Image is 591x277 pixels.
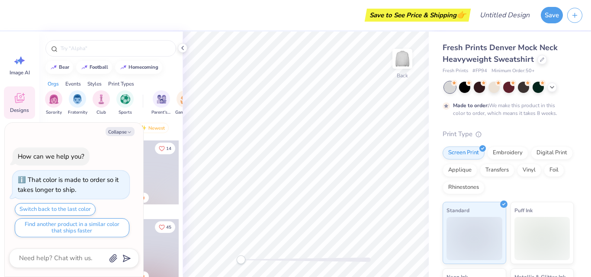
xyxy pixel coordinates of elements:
[237,255,245,264] div: Accessibility label
[175,90,195,116] button: filter button
[544,164,564,177] div: Foil
[87,80,102,88] div: Styles
[175,109,195,116] span: Game Day
[10,107,29,114] span: Designs
[45,90,62,116] div: filter for Sorority
[115,61,162,74] button: homecoming
[60,44,170,53] input: Try "Alpha"
[157,94,167,104] img: Parent's Weekend Image
[65,80,81,88] div: Events
[116,90,134,116] button: filter button
[120,65,127,70] img: trend_line.gif
[443,42,558,64] span: Fresh Prints Denver Mock Neck Heavyweight Sweatshirt
[151,90,171,116] button: filter button
[15,218,129,237] button: Find another product in a similar color that ships faster
[106,127,135,136] button: Collapse
[443,181,485,194] div: Rhinestones
[45,90,62,116] button: filter button
[155,143,175,154] button: Like
[514,217,570,260] img: Puff Ink
[491,67,535,75] span: Minimum Order: 50 +
[68,90,87,116] button: filter button
[59,65,69,70] div: bear
[93,90,110,116] button: filter button
[96,94,106,104] img: Club Image
[50,65,57,70] img: trend_line.gif
[49,94,59,104] img: Sorority Image
[76,61,112,74] button: football
[443,146,485,159] div: Screen Print
[166,146,171,151] span: 14
[10,69,30,76] span: Image AI
[18,175,119,194] div: That color is made to order so it takes longer to ship.
[514,206,533,215] span: Puff Ink
[472,67,487,75] span: # FP94
[155,221,175,233] button: Like
[453,102,489,109] strong: Made to order:
[81,65,88,70] img: trend_line.gif
[394,50,411,67] img: Back
[166,225,171,229] span: 45
[531,146,573,159] div: Digital Print
[446,217,502,260] img: Standard
[517,164,541,177] div: Vinyl
[73,94,82,104] img: Fraternity Image
[175,90,195,116] div: filter for Game Day
[15,203,96,216] button: Switch back to the last color
[151,90,171,116] div: filter for Parent's Weekend
[180,94,190,104] img: Game Day Image
[136,123,169,133] div: Newest
[443,67,468,75] span: Fresh Prints
[487,146,528,159] div: Embroidery
[68,90,87,116] div: filter for Fraternity
[90,65,108,70] div: football
[116,90,134,116] div: filter for Sports
[68,109,87,116] span: Fraternity
[151,109,171,116] span: Parent's Weekend
[96,109,106,116] span: Club
[480,164,514,177] div: Transfers
[46,109,62,116] span: Sorority
[443,129,574,139] div: Print Type
[367,9,469,22] div: Save to See Price & Shipping
[541,7,563,23] button: Save
[473,6,536,24] input: Untitled Design
[397,72,408,80] div: Back
[93,90,110,116] div: filter for Club
[119,109,132,116] span: Sports
[456,10,466,20] span: 👉
[48,80,59,88] div: Orgs
[443,164,477,177] div: Applique
[45,61,73,74] button: bear
[128,65,158,70] div: homecoming
[108,80,134,88] div: Print Types
[446,206,469,215] span: Standard
[120,94,130,104] img: Sports Image
[140,125,147,131] img: newest.gif
[453,102,559,117] div: We make this product in this color to order, which means it takes 8 weeks.
[18,152,84,161] div: How can we help you?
